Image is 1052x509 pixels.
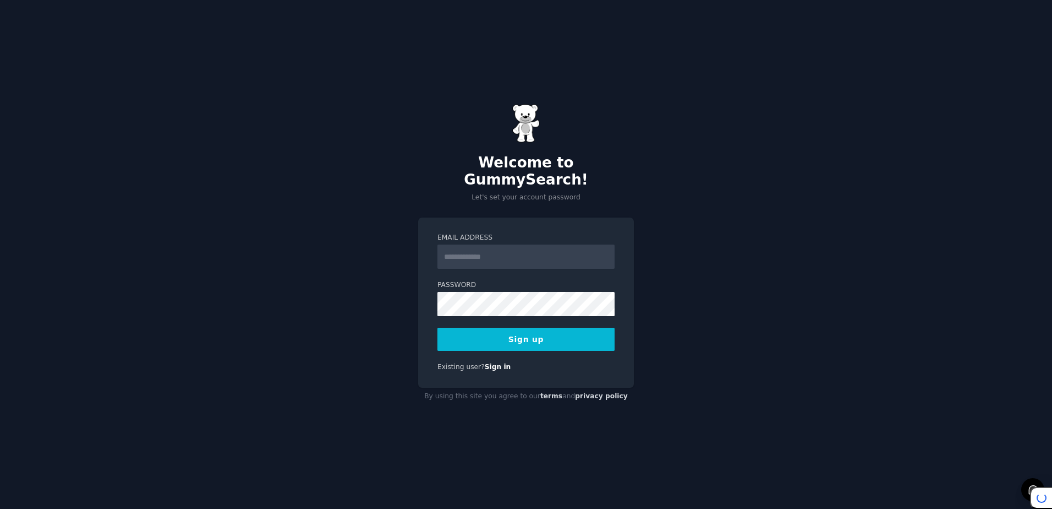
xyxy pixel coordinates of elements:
label: Email Address [437,233,615,243]
div: By using this site you agree to our and [418,388,634,405]
button: Sign up [437,328,615,351]
a: privacy policy [575,392,628,400]
img: Gummy Bear [512,104,540,143]
label: Password [437,280,615,290]
a: Sign in [485,363,511,371]
h2: Welcome to GummySearch! [418,154,634,189]
span: Existing user? [437,363,485,371]
p: Let's set your account password [418,193,634,203]
a: terms [540,392,562,400]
